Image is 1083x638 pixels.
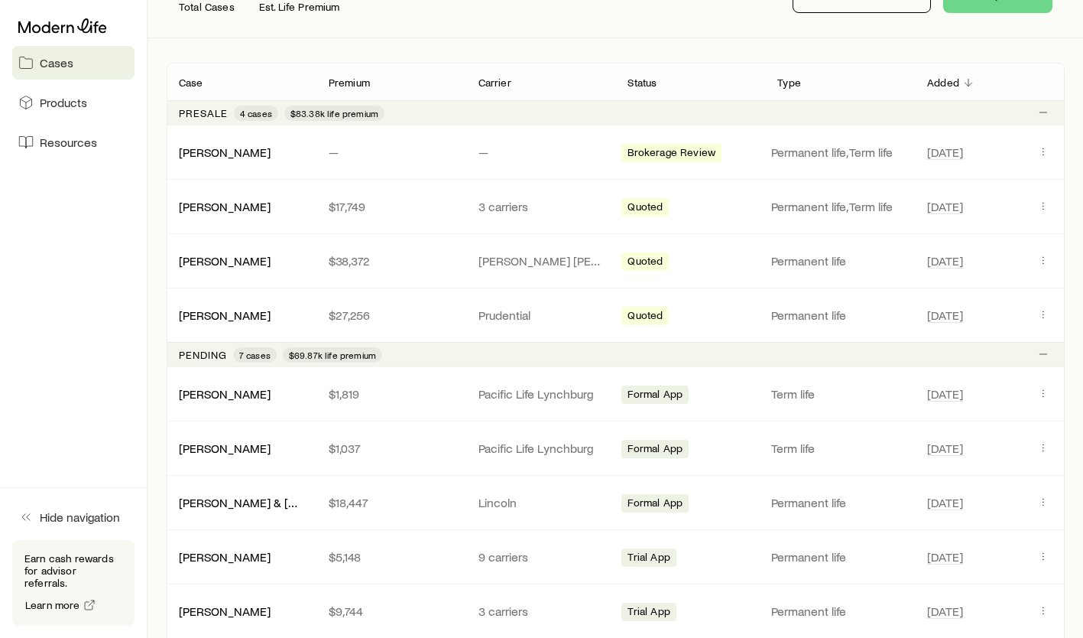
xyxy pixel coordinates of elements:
[179,1,235,13] p: Total Cases
[627,496,683,513] span: Formal App
[478,604,604,619] p: 3 carriers
[627,309,663,325] span: Quoted
[179,199,271,213] a: [PERSON_NAME]
[771,199,909,214] p: Permanent life, Term life
[627,442,683,458] span: Formal App
[927,253,963,269] span: [DATE]
[179,549,271,564] a: [PERSON_NAME]
[179,76,203,89] p: Case
[478,549,604,565] p: 9 carriers
[179,308,271,322] a: [PERSON_NAME]
[329,199,454,214] p: $17,749
[179,549,271,565] div: [PERSON_NAME]
[179,604,271,620] div: [PERSON_NAME]
[478,441,604,456] p: Pacific Life Lynchburg
[259,1,340,13] p: Est. Life Premium
[478,308,604,323] p: Prudential
[179,441,271,457] div: [PERSON_NAME]
[478,76,511,89] p: Carrier
[12,540,135,626] div: Earn cash rewards for advisor referrals.Learn more
[627,388,683,404] span: Formal App
[927,76,959,89] p: Added
[25,600,80,610] span: Learn more
[179,349,227,361] p: Pending
[179,145,271,159] a: [PERSON_NAME]
[179,253,271,268] a: [PERSON_NAME]
[329,604,454,619] p: $9,744
[771,253,909,269] p: Permanent life
[12,500,135,534] button: Hide navigation
[40,55,73,70] span: Cases
[771,145,909,160] p: Permanent life, Term life
[179,495,304,511] div: [PERSON_NAME] & [PERSON_NAME] +1
[40,135,97,150] span: Resources
[179,107,228,119] p: Presale
[329,253,454,269] p: $38,372
[927,386,963,402] span: [DATE]
[179,145,271,161] div: [PERSON_NAME]
[771,604,909,619] p: Permanent life
[478,495,604,510] p: Lincoln
[40,95,87,110] span: Products
[179,386,271,402] div: [PERSON_NAME]
[927,441,963,456] span: [DATE]
[329,549,454,565] p: $5,148
[240,107,272,119] span: 4 cases
[329,441,454,456] p: $1,037
[478,145,604,160] p: —
[12,46,135,80] a: Cases
[627,146,715,162] span: Brokerage Review
[771,549,909,565] p: Permanent life
[24,552,122,589] p: Earn cash rewards for advisor referrals.
[329,308,454,323] p: $27,256
[777,76,801,89] p: Type
[12,125,135,159] a: Resources
[771,386,909,402] p: Term life
[627,551,670,567] span: Trial App
[627,76,657,89] p: Status
[771,308,909,323] p: Permanent life
[771,441,909,456] p: Term life
[771,495,909,510] p: Permanent life
[478,199,604,214] p: 3 carriers
[927,495,963,510] span: [DATE]
[12,86,135,119] a: Products
[179,199,271,215] div: [PERSON_NAME]
[627,605,670,621] span: Trial App
[927,199,963,214] span: [DATE]
[179,386,271,401] a: [PERSON_NAME]
[627,200,663,216] span: Quoted
[478,386,604,402] p: Pacific Life Lynchburg
[478,253,604,269] p: [PERSON_NAME] [PERSON_NAME]
[927,549,963,565] span: [DATE]
[179,308,271,324] div: [PERSON_NAME]
[927,308,963,323] span: [DATE]
[329,495,454,510] p: $18,447
[927,145,963,160] span: [DATE]
[179,441,271,455] a: [PERSON_NAME]
[40,509,120,525] span: Hide navigation
[179,253,271,269] div: [PERSON_NAME]
[179,495,390,509] a: [PERSON_NAME] & [PERSON_NAME] +1
[290,107,378,119] span: $83.38k life premium
[289,349,376,361] span: $69.87k life premium
[927,604,963,619] span: [DATE]
[627,255,663,271] span: Quoted
[329,145,454,160] p: —
[329,386,454,402] p: $1,819
[179,604,271,618] a: [PERSON_NAME]
[239,349,271,361] span: 7 cases
[329,76,370,89] p: Premium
